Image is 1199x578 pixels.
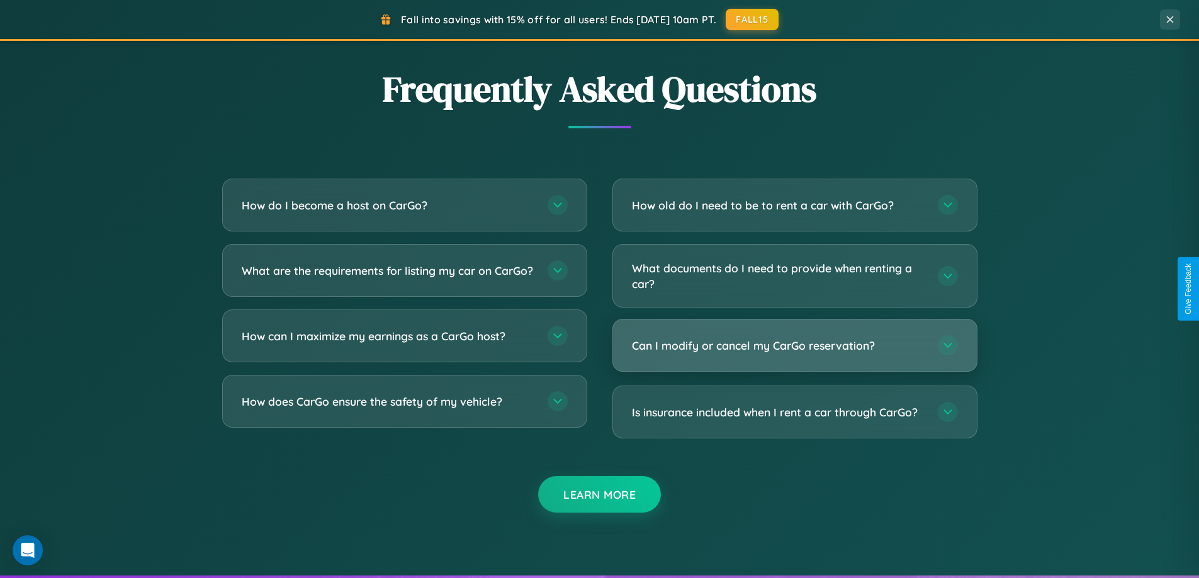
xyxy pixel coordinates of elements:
[242,394,535,409] h3: How does CarGo ensure the safety of my vehicle?
[222,65,977,113] h2: Frequently Asked Questions
[632,197,925,213] h3: How old do I need to be to rent a car with CarGo?
[242,263,535,279] h3: What are the requirements for listing my car on CarGo?
[13,535,43,565] div: Open Intercom Messenger
[401,13,716,26] span: Fall into savings with 15% off for all users! Ends [DATE] 10am PT.
[632,404,925,420] h3: Is insurance included when I rent a car through CarGo?
[726,9,779,30] button: FALL15
[242,328,535,344] h3: How can I maximize my earnings as a CarGo host?
[538,476,661,513] button: Learn More
[632,260,925,291] h3: What documents do I need to provide when renting a car?
[242,197,535,213] h3: How do I become a host on CarGo?
[632,338,925,353] h3: Can I modify or cancel my CarGo reservation?
[1184,264,1193,314] div: Give Feedback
